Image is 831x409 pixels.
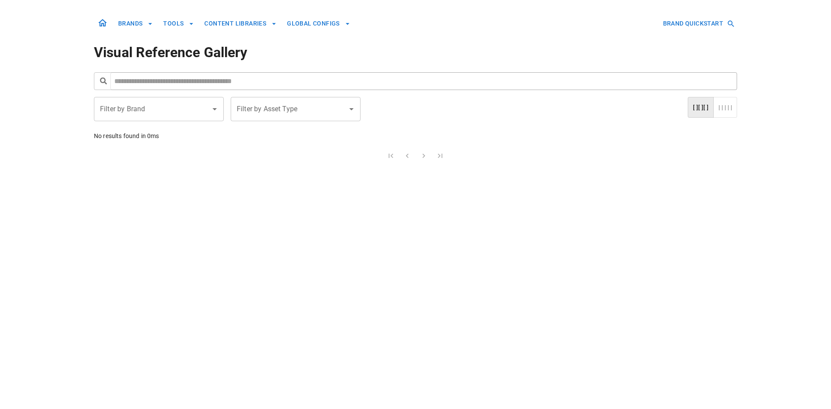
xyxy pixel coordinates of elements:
[660,16,737,32] button: BRAND QUICKSTART
[688,97,737,118] div: layout toggle
[383,149,448,163] nav: pagination navigation
[283,16,354,32] button: GLOBAL CONFIGS
[209,103,221,115] button: Open
[94,132,159,139] span: No results found in 0ms
[713,97,737,118] button: masonry layout
[688,97,714,118] button: card layout
[201,16,280,32] button: CONTENT LIBRARIES
[94,42,737,63] h1: Visual Reference Gallery
[160,16,197,32] button: TOOLS
[345,103,358,115] button: Open
[115,16,156,32] button: BRANDS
